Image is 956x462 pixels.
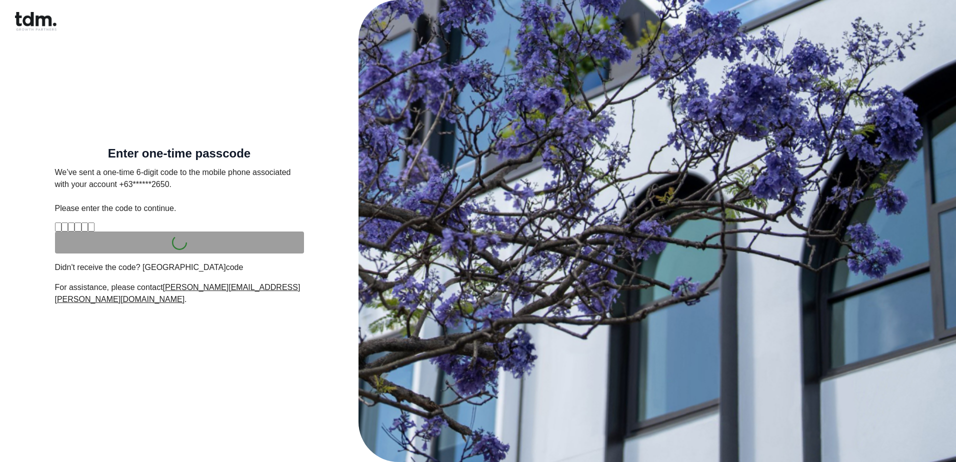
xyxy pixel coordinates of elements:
[226,263,243,271] a: code
[68,222,74,231] input: Digit 3
[55,148,304,158] h5: Enter one-time passcode
[55,281,304,305] p: For assistance, please contact .
[61,222,68,231] input: Digit 2
[88,222,94,231] input: Digit 6
[55,222,61,231] input: Please enter verification code. Digit 1
[55,283,300,303] u: [PERSON_NAME][EMAIL_ADDRESS][PERSON_NAME][DOMAIN_NAME]
[55,166,304,214] p: We’ve sent a one-time 6-digit code to the mobile phone associated with your account +63******2650...
[55,261,304,273] p: Didn't receive the code? [GEOGRAPHIC_DATA]
[74,222,81,231] input: Digit 4
[81,222,88,231] input: Digit 5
